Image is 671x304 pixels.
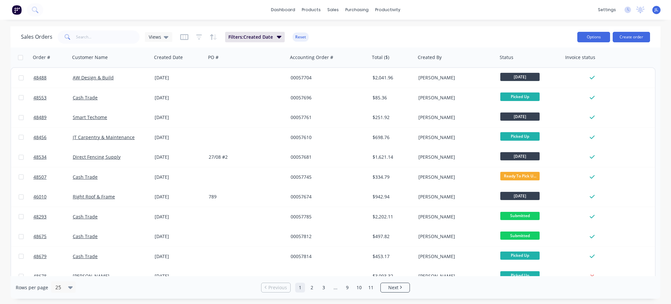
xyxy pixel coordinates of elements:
[33,114,47,121] span: 48489
[418,193,491,200] div: [PERSON_NAME]
[155,174,203,180] div: [DATE]
[73,94,98,101] a: Cash Trade
[577,32,610,42] button: Options
[33,213,47,220] span: 48293
[33,207,73,227] a: 48293
[291,213,363,220] div: 00057785
[418,94,491,101] div: [PERSON_NAME]
[500,271,540,279] span: Picked Up
[291,134,363,141] div: 00057610
[295,283,305,293] a: Page 1 is your current page
[418,54,442,61] div: Created By
[208,54,219,61] div: PO #
[155,213,203,220] div: [DATE]
[418,253,491,260] div: [PERSON_NAME]
[372,5,404,15] div: productivity
[373,174,411,180] div: $334.79
[33,128,73,147] a: 48456
[500,232,540,240] span: Submitted
[291,94,363,101] div: 00057696
[33,147,73,167] a: 48534
[228,34,273,40] span: Filters: Created Date
[307,283,317,293] a: Page 2
[354,283,364,293] a: Page 10
[73,114,107,120] a: Smart Techome
[418,74,491,81] div: [PERSON_NAME]
[155,233,203,240] div: [DATE]
[500,172,540,180] span: Ready To Pick U...
[33,273,47,279] span: 48678
[76,30,140,44] input: Search...
[73,193,115,200] a: Right Roof & Frame
[418,154,491,160] div: [PERSON_NAME]
[12,5,22,15] img: Factory
[73,174,98,180] a: Cash Trade
[291,114,363,121] div: 00057761
[331,283,340,293] a: Jump forward
[33,167,73,187] a: 48507
[373,114,411,121] div: $251.92
[33,88,73,108] a: 48553
[373,154,411,160] div: $1,621.14
[565,54,595,61] div: Invoice status
[366,283,376,293] a: Page 11
[155,154,203,160] div: [DATE]
[73,233,98,239] a: Cash Trade
[500,132,540,140] span: Picked Up
[291,174,363,180] div: 00057745
[418,273,491,279] div: [PERSON_NAME]
[373,193,411,200] div: $942.94
[155,253,203,260] div: [DATE]
[500,212,540,220] span: Submitted
[418,114,491,121] div: [PERSON_NAME]
[155,114,203,121] div: [DATE]
[33,253,47,260] span: 48679
[500,192,540,200] span: [DATE]
[500,112,540,121] span: [DATE]
[324,5,342,15] div: sales
[373,213,411,220] div: $2,202.11
[225,32,285,42] button: Filters:Created Date
[33,134,47,141] span: 48456
[33,193,47,200] span: 46010
[418,174,491,180] div: [PERSON_NAME]
[373,233,411,240] div: $497.82
[373,134,411,141] div: $698.76
[33,94,47,101] span: 48553
[418,134,491,141] div: [PERSON_NAME]
[418,233,491,240] div: [PERSON_NAME]
[16,284,48,291] span: Rows per page
[290,54,333,61] div: Accounting Order #
[33,68,73,88] a: 48488
[500,54,513,61] div: Status
[33,187,73,207] a: 46010
[73,213,98,220] a: Cash Trade
[154,54,183,61] div: Created Date
[155,134,203,141] div: [DATE]
[595,5,619,15] div: settings
[373,273,411,279] div: $3,093.32
[291,193,363,200] div: 00057674
[155,193,203,200] div: [DATE]
[149,33,161,40] span: Views
[33,154,47,160] span: 48534
[418,213,491,220] div: [PERSON_NAME]
[613,32,650,42] button: Create order
[33,247,73,266] a: 48679
[155,273,203,279] div: [DATE]
[373,94,411,101] div: $85.36
[372,54,389,61] div: Total ($)
[381,284,410,291] a: Next page
[342,283,352,293] a: Page 9
[655,7,658,13] span: JL
[33,266,73,286] a: 48678
[209,193,281,200] div: 789
[388,284,398,291] span: Next
[500,92,540,101] span: Picked Up
[500,73,540,81] span: [DATE]
[291,253,363,260] div: 00057814
[261,284,290,291] a: Previous page
[291,74,363,81] div: 00057704
[291,233,363,240] div: 00057812
[73,154,121,160] a: Direct Fencing Supply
